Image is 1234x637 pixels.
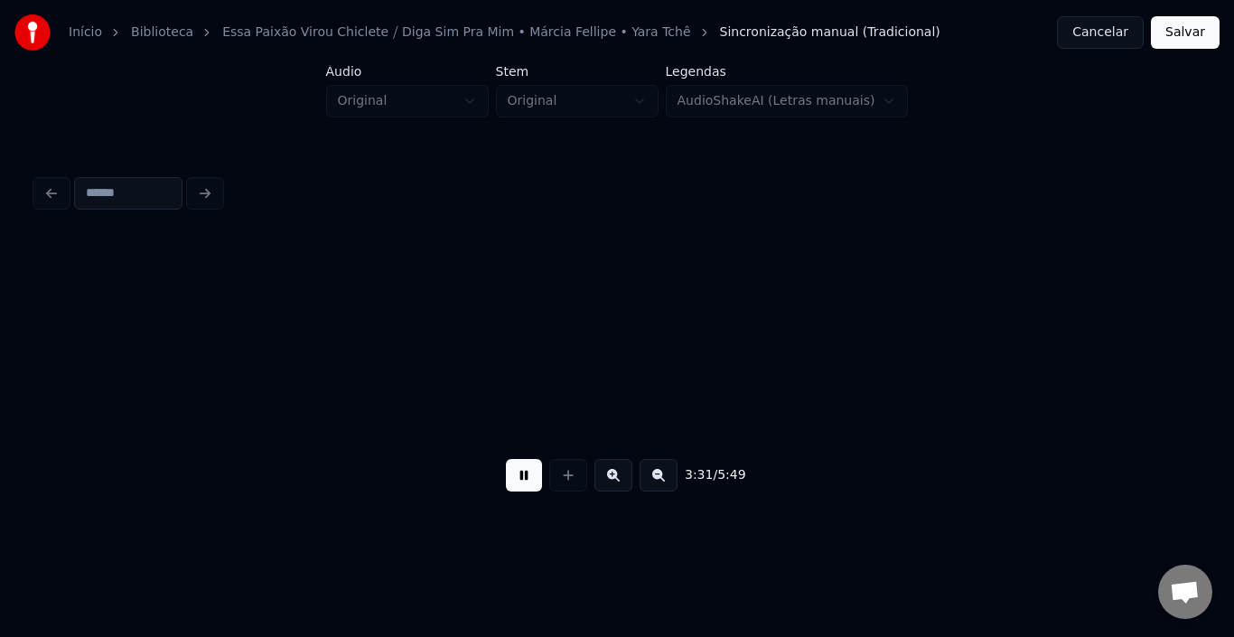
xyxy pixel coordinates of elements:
[717,466,745,484] span: 5:49
[326,65,489,78] label: Áudio
[685,466,728,484] div: /
[666,65,909,78] label: Legendas
[69,23,940,42] nav: breadcrumb
[222,23,690,42] a: Essa Paixão Virou Chiclete ⧸ Diga Sim Pra Mim • Márcia Fellipe • Yara Tchê
[685,466,713,484] span: 3:31
[1057,16,1144,49] button: Cancelar
[720,23,940,42] span: Sincronização manual (Tradicional)
[131,23,193,42] a: Biblioteca
[496,65,659,78] label: Stem
[1158,565,1212,619] a: Bate-papo aberto
[14,14,51,51] img: youka
[69,23,102,42] a: Início
[1151,16,1220,49] button: Salvar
